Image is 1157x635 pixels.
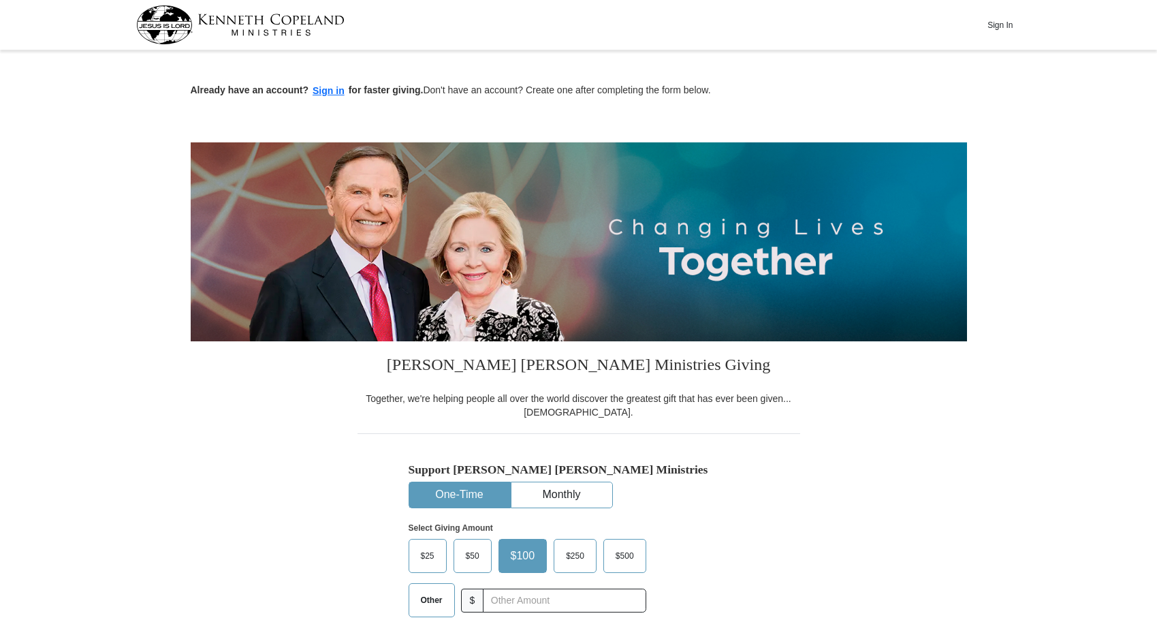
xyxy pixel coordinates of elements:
[461,589,484,613] span: $
[191,84,424,95] strong: Already have an account? for faster giving.
[609,546,641,566] span: $500
[483,589,646,613] input: Other Amount
[358,392,800,419] div: Together, we're helping people all over the world discover the greatest gift that has ever been g...
[358,341,800,392] h3: [PERSON_NAME] [PERSON_NAME] Ministries Giving
[308,83,349,99] button: Sign in
[136,5,345,44] img: kcm-header-logo.svg
[414,546,441,566] span: $25
[191,83,967,99] p: Don't have an account? Create one after completing the form below.
[559,546,591,566] span: $250
[414,590,449,610] span: Other
[511,482,612,508] button: Monthly
[409,463,749,477] h5: Support [PERSON_NAME] [PERSON_NAME] Ministries
[409,523,493,533] strong: Select Giving Amount
[409,482,510,508] button: One-Time
[504,546,542,566] span: $100
[980,14,1021,35] button: Sign In
[459,546,486,566] span: $50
